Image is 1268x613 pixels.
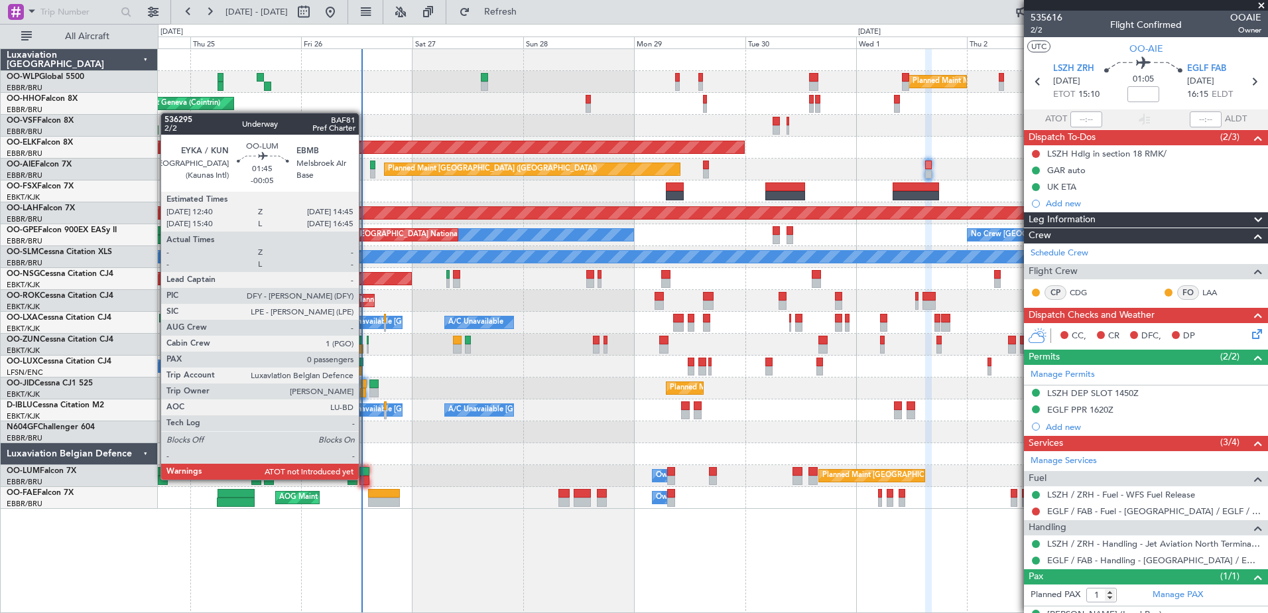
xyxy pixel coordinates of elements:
a: OO-VSFFalcon 8X [7,117,74,125]
span: (2/3) [1220,130,1239,144]
div: [DATE] [858,27,881,38]
a: EBBR/BRU [7,236,42,246]
span: ATOT [1045,113,1067,126]
a: N604GFChallenger 604 [7,423,95,431]
a: EBKT/KJK [7,411,40,421]
span: CC, [1072,330,1086,343]
div: Planned Maint [GEOGRAPHIC_DATA] ([GEOGRAPHIC_DATA]) [388,159,597,179]
span: OO-GPE [7,226,38,234]
a: EBBR/BRU [7,127,42,137]
a: OO-ZUNCessna Citation CJ4 [7,336,113,344]
a: EBKT/KJK [7,324,40,334]
span: [DATE] - [DATE] [225,6,288,18]
span: [DATE] [1187,75,1214,88]
a: EBBR/BRU [7,214,42,224]
div: A/C Unavailable [GEOGRAPHIC_DATA] ([GEOGRAPHIC_DATA] National) [337,312,584,332]
a: OO-LUXCessna Citation CJ4 [7,358,111,366]
div: Planned Maint [GEOGRAPHIC_DATA] ([GEOGRAPHIC_DATA] National) [222,225,462,245]
span: OO-HHO [7,95,41,103]
span: OO-LUX [7,358,38,366]
div: Owner Melsbroek Air Base [656,466,746,486]
span: N604GF [7,423,38,431]
div: Thu 2 [967,36,1078,48]
a: EBKT/KJK [7,389,40,399]
div: Planned Maint Milan (Linate) [913,72,1008,92]
a: OO-AIEFalcon 7X [7,161,72,169]
a: CDG [1070,287,1100,299]
a: EBBR/BRU [7,170,42,180]
span: OO-ELK [7,139,36,147]
a: OO-FSXFalcon 7X [7,182,74,190]
div: Unplanned Maint Amsterdam (Schiphol) [235,159,369,179]
div: No Crew [GEOGRAPHIC_DATA] ([GEOGRAPHIC_DATA] National) [971,225,1193,245]
span: OO-FAE [7,489,37,497]
a: Manage Services [1031,454,1097,468]
a: EBBR/BRU [7,83,42,93]
div: A/C Unavailable [GEOGRAPHIC_DATA]-[GEOGRAPHIC_DATA] [448,400,660,420]
div: No Crew [GEOGRAPHIC_DATA] ([GEOGRAPHIC_DATA] National) [194,225,416,245]
div: Mon 29 [634,36,745,48]
a: EGLF / FAB - Handling - [GEOGRAPHIC_DATA] / EGLF / FAB [1047,555,1261,566]
span: OO-LUM [7,467,40,475]
span: OO-LXA [7,314,38,322]
span: OO-VSF [7,117,37,125]
span: ELDT [1212,88,1233,102]
div: Planned Maint Geneva (Cointrin) [111,94,220,113]
span: DFC, [1141,330,1161,343]
div: Add new [1046,421,1261,433]
span: (3/4) [1220,435,1239,449]
span: ETOT [1053,88,1075,102]
span: [DATE] [1053,75,1080,88]
span: CR [1108,330,1119,343]
span: Refresh [473,7,529,17]
span: Fuel [1029,471,1046,486]
div: Wed 1 [856,36,967,48]
div: Fri 26 [301,36,412,48]
a: Schedule Crew [1031,247,1088,260]
a: OO-ELKFalcon 8X [7,139,73,147]
a: EBBR/BRU [7,499,42,509]
span: OO-JID [7,379,34,387]
a: LSZH / ZRH - Handling - Jet Aviation North Terminal LSZH / ZRH [1047,538,1261,549]
a: EBKT/KJK [7,302,40,312]
a: OO-FAEFalcon 7X [7,489,74,497]
div: GAR auto [1047,165,1086,176]
div: Thu 25 [190,36,301,48]
div: Owner Melsbroek Air Base [656,488,746,508]
span: Pax [1029,569,1043,584]
a: OO-LXACessna Citation CJ4 [7,314,111,322]
a: EGLF / FAB - Fuel - [GEOGRAPHIC_DATA] / EGLF / FAB [1047,506,1261,517]
div: AOG Maint [US_STATE] ([GEOGRAPHIC_DATA]) [279,488,440,508]
div: Planned Maint Kortrijk-[GEOGRAPHIC_DATA] [337,181,491,201]
a: OO-WLPGlobal 5500 [7,73,84,81]
a: OO-GPEFalcon 900EX EASy II [7,226,117,234]
div: A/C Unavailable [GEOGRAPHIC_DATA] ([GEOGRAPHIC_DATA] National) [337,400,584,420]
div: A/C Unavailable [448,312,503,332]
a: EBBR/BRU [7,149,42,159]
span: ALDT [1225,113,1247,126]
div: CP [1045,285,1066,300]
div: [DATE] [160,27,183,38]
span: OO-ROK [7,292,40,300]
a: OO-LAHFalcon 7X [7,204,75,212]
a: EBKT/KJK [7,346,40,356]
button: All Aircraft [15,26,144,47]
span: OOAIE [1230,11,1261,25]
span: DP [1183,330,1195,343]
span: OO-FSX [7,182,37,190]
a: EBBR/BRU [7,258,42,268]
div: EGLF PPR 1620Z [1047,404,1113,415]
span: D-IBLU [7,401,32,409]
span: OO-AIE [7,161,35,169]
span: 16:15 [1187,88,1208,102]
a: EBBR/BRU [7,477,42,487]
a: LSZH / ZRH - Fuel - WFS Fuel Release [1047,489,1195,500]
div: Planned Maint Kortrijk-[GEOGRAPHIC_DATA] [355,291,510,310]
label: Planned PAX [1031,588,1080,602]
a: EBKT/KJK [7,280,40,290]
span: OO-SLM [7,248,38,256]
div: LSZH DEP SLOT 1450Z [1047,387,1139,399]
a: EBBR/BRU [7,433,42,443]
a: Manage Permits [1031,368,1095,381]
span: Handling [1029,520,1066,535]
